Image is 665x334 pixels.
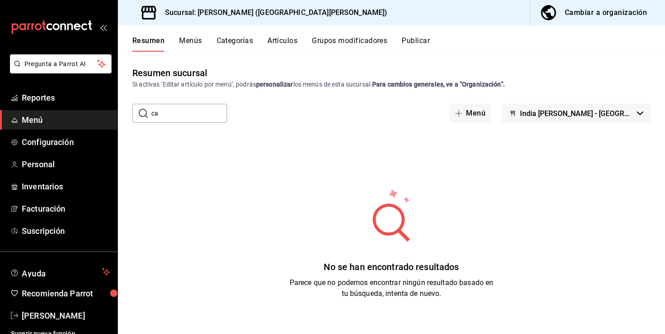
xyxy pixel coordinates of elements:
[6,66,112,75] a: Pregunta a Parrot AI
[290,278,494,298] span: Parece que no podemos encontrar ningún resultado basado en tu búsqueda, intenta de nuevo.
[132,66,207,80] div: Resumen sucursal
[450,104,491,123] button: Menú
[132,36,665,52] div: navigation tabs
[217,36,253,52] button: Categorías
[256,81,293,88] strong: personalizar
[22,310,110,322] span: [PERSON_NAME]
[151,104,227,122] input: Buscar menú
[267,36,297,52] button: Artículos
[22,225,110,237] span: Suscripción
[520,109,633,118] span: India [PERSON_NAME] - [GEOGRAPHIC_DATA][PERSON_NAME]
[10,54,112,73] button: Pregunta a Parrot AI
[290,260,494,274] div: No se han encontrado resultados
[24,59,97,69] span: Pregunta a Parrot AI
[312,36,387,52] button: Grupos modificadores
[402,36,430,52] button: Publicar
[100,24,107,31] button: open_drawer_menu
[22,114,110,126] span: Menú
[22,180,110,193] span: Inventarios
[372,81,505,88] strong: Para cambios generales, ve a “Organización”.
[132,80,650,89] div: Si activas ‘Editar artículo por menú’, podrás los menús de esta sucursal.
[22,266,98,277] span: Ayuda
[502,104,650,123] button: India [PERSON_NAME] - [GEOGRAPHIC_DATA][PERSON_NAME]
[22,287,110,300] span: Recomienda Parrot
[22,136,110,148] span: Configuración
[565,6,647,19] div: Cambiar a organización
[22,158,110,170] span: Personal
[158,7,387,18] h3: Sucursal: [PERSON_NAME] ([GEOGRAPHIC_DATA][PERSON_NAME])
[22,203,110,215] span: Facturación
[179,36,202,52] button: Menús
[132,36,165,52] button: Resumen
[22,92,110,104] span: Reportes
